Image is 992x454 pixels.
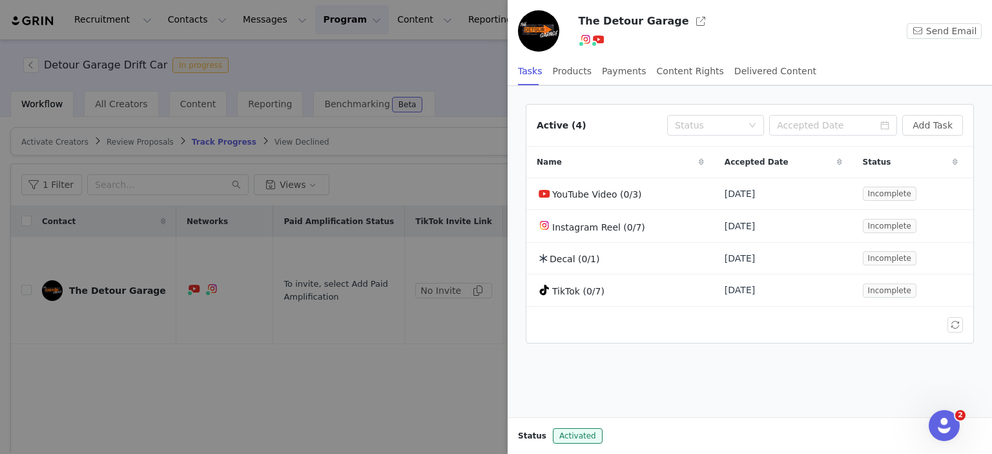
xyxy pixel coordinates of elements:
[863,156,891,168] span: Status
[657,57,724,86] div: Content Rights
[518,10,559,52] img: 38c6f95b-cad8-4e13-b523-978294b4c744.jpg
[581,34,591,45] img: instagram.svg
[537,156,562,168] span: Name
[675,119,742,132] div: Status
[526,104,974,344] article: Active
[552,286,604,296] span: TikTok (0/7)
[734,57,816,86] div: Delivered Content
[725,220,755,233] span: [DATE]
[537,119,586,132] div: Active (4)
[553,57,592,86] div: Products
[602,57,646,86] div: Payments
[552,189,642,200] span: YouTube Video (0/3)
[725,284,755,297] span: [DATE]
[955,410,966,420] span: 2
[929,410,960,441] iframe: Intercom live chat
[725,252,755,265] span: [DATE]
[550,254,599,264] span: Decal (0/1)
[863,284,916,298] span: Incomplete
[769,115,897,136] input: Accepted Date
[539,220,550,231] img: instagram.svg
[518,57,542,86] div: Tasks
[863,187,916,201] span: Incomplete
[578,14,688,29] h3: The Detour Garage
[863,251,916,265] span: Incomplete
[518,430,546,442] span: Status
[553,428,603,444] span: Activated
[749,121,756,130] i: icon: down
[902,115,963,136] button: Add Task
[880,121,889,130] i: icon: calendar
[725,156,789,168] span: Accepted Date
[863,219,916,233] span: Incomplete
[725,187,755,201] span: [DATE]
[552,222,645,232] span: Instagram Reel (0/7)
[907,23,982,39] button: Send Email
